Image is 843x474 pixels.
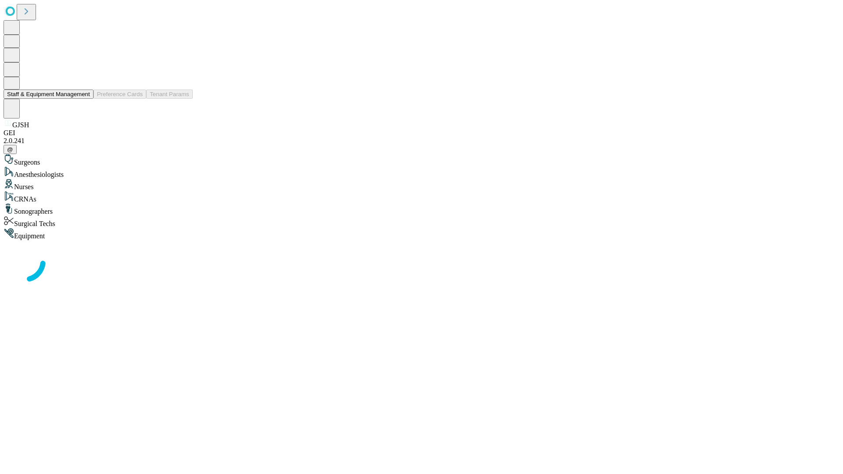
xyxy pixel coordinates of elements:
[4,191,839,203] div: CRNAs
[7,146,13,153] span: @
[4,137,839,145] div: 2.0.241
[4,215,839,228] div: Surgical Techs
[94,90,146,99] button: Preference Cards
[4,129,839,137] div: GEI
[146,90,193,99] button: Tenant Params
[4,179,839,191] div: Nurses
[4,90,94,99] button: Staff & Equipment Management
[4,166,839,179] div: Anesthesiologists
[4,145,17,154] button: @
[4,203,839,215] div: Sonographers
[12,121,29,129] span: GJSH
[4,228,839,240] div: Equipment
[4,154,839,166] div: Surgeons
